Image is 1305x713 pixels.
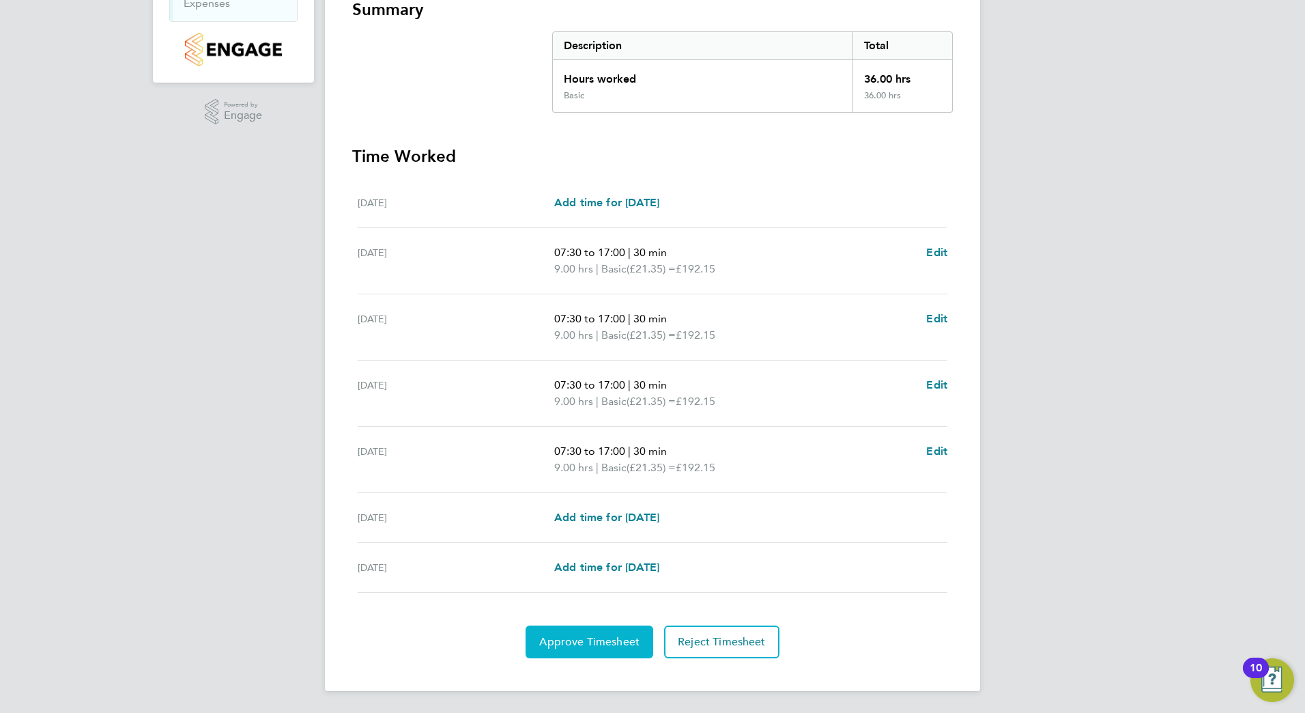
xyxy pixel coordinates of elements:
span: | [628,445,631,458]
div: Total [852,32,952,59]
div: 10 [1250,668,1262,686]
a: Add time for [DATE] [554,195,659,211]
a: Edit [926,443,947,460]
span: | [628,312,631,325]
span: Engage [224,110,262,122]
a: Add time for [DATE] [554,559,659,576]
span: Edit [926,312,947,325]
a: Edit [926,244,947,261]
span: £192.15 [676,461,715,474]
span: £192.15 [676,328,715,341]
span: Basic [601,460,627,476]
button: Open Resource Center, 10 new notifications [1250,658,1294,702]
h3: Time Worked [352,145,953,167]
a: Edit [926,311,947,327]
span: 30 min [633,312,667,325]
span: (£21.35) = [627,395,676,408]
div: [DATE] [358,443,554,476]
span: Basic [601,393,627,410]
span: Approve Timesheet [539,635,640,649]
span: Edit [926,246,947,259]
img: countryside-properties-logo-retina.png [185,33,281,66]
a: Edit [926,377,947,393]
div: [DATE] [358,377,554,410]
span: 30 min [633,246,667,259]
div: [DATE] [358,195,554,211]
span: Edit [926,445,947,458]
span: Powered by [224,99,262,111]
span: Basic [601,261,627,277]
span: 07:30 to 17:00 [554,445,625,458]
span: 07:30 to 17:00 [554,378,625,391]
div: [DATE] [358,509,554,526]
span: 07:30 to 17:00 [554,312,625,325]
button: Reject Timesheet [664,626,779,658]
span: Basic [601,327,627,344]
span: | [596,262,599,275]
div: Description [553,32,852,59]
a: Powered byEngage [205,99,263,125]
span: | [596,461,599,474]
span: 30 min [633,445,667,458]
span: Add time for [DATE] [554,511,659,524]
span: | [628,246,631,259]
span: £192.15 [676,262,715,275]
a: Add time for [DATE] [554,509,659,526]
div: [DATE] [358,559,554,576]
div: 36.00 hrs [852,60,952,90]
span: (£21.35) = [627,328,676,341]
div: [DATE] [358,244,554,277]
span: | [628,378,631,391]
div: [DATE] [358,311,554,344]
span: £192.15 [676,395,715,408]
span: Add time for [DATE] [554,561,659,574]
div: 36.00 hrs [852,90,952,112]
span: 07:30 to 17:00 [554,246,625,259]
button: Approve Timesheet [526,626,653,658]
span: 9.00 hrs [554,328,593,341]
span: (£21.35) = [627,461,676,474]
span: 9.00 hrs [554,395,593,408]
span: Reject Timesheet [678,635,766,649]
span: 9.00 hrs [554,262,593,275]
div: Basic [564,90,584,101]
span: Add time for [DATE] [554,196,659,209]
span: (£21.35) = [627,262,676,275]
span: | [596,328,599,341]
span: | [596,395,599,408]
div: Hours worked [553,60,852,90]
span: Edit [926,378,947,391]
span: 9.00 hrs [554,461,593,474]
span: 30 min [633,378,667,391]
div: Summary [552,31,953,113]
a: Go to home page [169,33,298,66]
